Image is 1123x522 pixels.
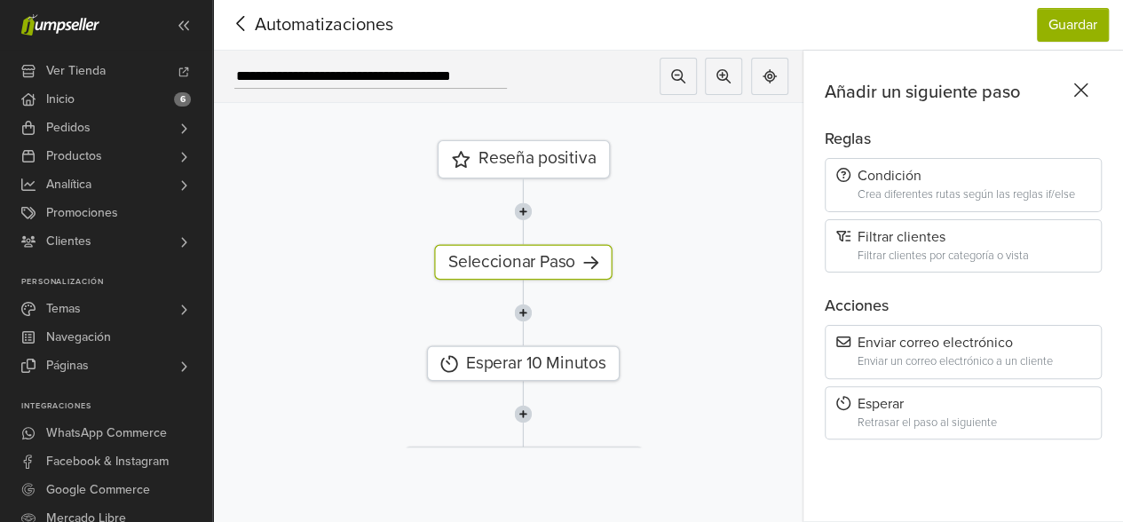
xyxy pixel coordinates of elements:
div: Seleccionar Paso [434,244,612,280]
span: Google Commerce [46,476,150,504]
div: Esperar 10 Minutos [427,346,620,382]
div: Acciones [825,294,1102,318]
span: Temas [46,295,81,323]
span: 6 [174,92,191,107]
span: Clientes [46,227,91,256]
div: Reglas [825,127,1102,151]
div: Descuento tras reseña positiva Email [404,447,643,503]
div: Filtrar clientesFiltrar clientes por categoría o vista [825,219,1102,273]
span: Ver Tienda [46,57,106,85]
span: Facebook & Instagram [46,447,169,476]
div: Enviar correo electrónicoEnviar un correo electrónico a un cliente [825,325,1102,379]
span: Inicio [46,85,75,114]
img: line-7960e5f4d2b50ad2986e.svg [514,382,532,447]
div: EsperarRetrasar el paso al siguiente [825,386,1102,440]
div: Reseña positiva [437,140,609,178]
div: Crea diferentes rutas según las reglas if/else [858,188,1090,202]
img: line-7960e5f4d2b50ad2986e.svg [514,178,532,244]
img: line-7960e5f4d2b50ad2986e.svg [514,280,532,345]
span: Páginas [46,352,89,380]
p: Personalización [21,277,212,288]
div: Enviar correo electrónico [836,335,1090,352]
div: Enviar un correo electrónico a un cliente [858,355,1090,368]
span: Productos [46,142,102,170]
div: CondiciónCrea diferentes rutas según las reglas if/else [825,158,1102,212]
span: Analítica [46,170,91,199]
div: Condición [836,168,1090,185]
span: Promociones [46,199,118,227]
div: Filtrar clientes [836,229,1090,246]
button: Guardar [1037,8,1109,42]
div: Esperar [836,396,1090,413]
span: Automatizaciones [227,12,366,38]
span: WhatsApp Commerce [46,419,167,447]
span: Pedidos [46,114,91,142]
p: Integraciones [21,401,212,412]
div: Filtrar clientes por categoría o vista [858,249,1090,263]
div: Añadir un siguiente paso [825,79,1095,106]
span: Navegación [46,323,111,352]
div: Retrasar el paso al siguiente [858,416,1090,430]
